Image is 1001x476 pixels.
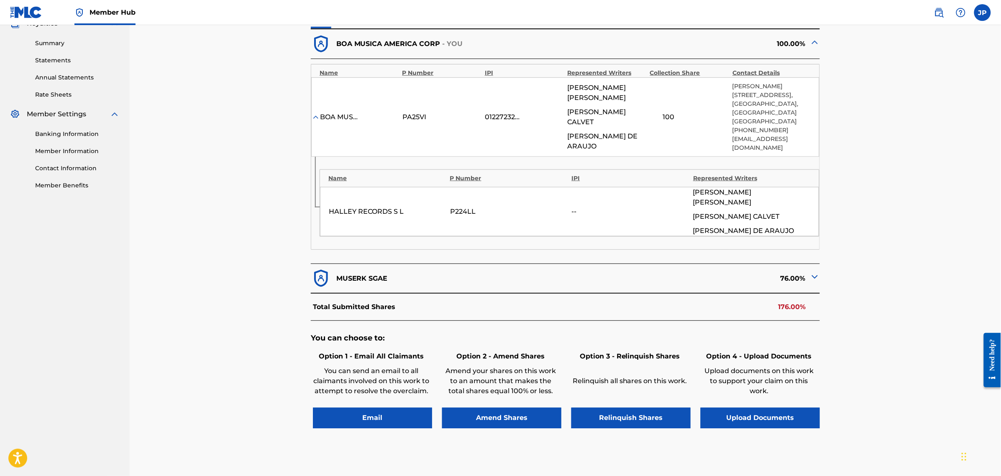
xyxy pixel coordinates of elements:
span: [PERSON_NAME] CALVET [693,212,780,222]
p: [PERSON_NAME] [732,82,811,91]
div: Name [320,69,398,77]
p: [GEOGRAPHIC_DATA], [GEOGRAPHIC_DATA] [732,100,811,117]
div: HALLEY RECORDS S L [329,207,446,217]
a: Summary [35,39,120,48]
iframe: Resource Center [978,327,1001,394]
h6: Option 3 - Relinquish Shares [571,351,689,361]
p: You can send an email to all claimants involved on this work to attempt to resolve the overclaim. [313,366,430,396]
p: Relinquish all shares on this work. [571,376,689,386]
span: [PERSON_NAME] DE ARAUJO [568,131,646,151]
img: expand-cell-toggle [810,37,820,47]
div: P Number [450,174,568,183]
span: [PERSON_NAME] DE ARAUJO [693,226,794,236]
div: Arrastrar [962,444,967,469]
div: Widget de chat [959,436,1001,476]
div: IPI [572,174,689,183]
button: Relinquish Shares [571,408,691,429]
a: Banking Information [35,130,120,138]
a: Statements [35,56,120,65]
a: Contact Information [35,164,120,173]
img: help [956,8,966,18]
p: [EMAIL_ADDRESS][DOMAIN_NAME] [732,135,811,152]
img: Top Rightsholder [74,8,84,18]
div: P Number [402,69,481,77]
a: Member Benefits [35,181,120,190]
img: search [934,8,944,18]
div: User Menu [974,4,991,21]
img: dfb38c8551f6dcc1ac04.svg [311,268,331,289]
span: [PERSON_NAME] [PERSON_NAME] [693,187,810,207]
span: [PERSON_NAME] [PERSON_NAME] [568,83,646,103]
div: Represented Writers [693,174,811,183]
a: Annual Statements [35,73,120,82]
img: MLC Logo [10,6,42,18]
button: Email [313,408,432,429]
span: [PERSON_NAME] CALVET [568,107,646,127]
iframe: Chat Widget [959,436,1001,476]
img: expand-cell-toggle [810,272,820,282]
p: Total Submitted Shares [313,302,395,312]
h6: Option 2 - Amend Shares [442,351,559,361]
p: BOA MUSICA AMERICA CORP [336,39,440,49]
button: Amend Shares [442,408,561,429]
h6: Option 1 - Email All Claimants [313,351,430,361]
img: expand-cell-toggle [312,113,320,121]
h6: Option 4 - Upload Documents [701,351,818,361]
div: Contact Details [732,69,811,77]
a: Public Search [931,4,947,21]
img: expand [110,109,120,119]
p: [PHONE_NUMBER] [732,126,811,135]
span: Member Hub [90,8,136,17]
p: [STREET_ADDRESS], [732,91,811,100]
img: dfb38c8551f6dcc1ac04.svg [311,34,331,54]
div: Represented Writers [568,69,646,77]
div: Name [328,174,446,183]
p: Amend your shares on this work to an amount that makes the total shares equal 100% or less. [442,366,559,396]
div: 76.00% [566,268,820,289]
span: Member Settings [27,109,86,119]
p: - YOU [443,39,463,49]
p: Upload documents on this work to support your claim on this work. [701,366,818,396]
a: Member Information [35,147,120,156]
p: [GEOGRAPHIC_DATA] [732,117,811,126]
div: Help [952,4,969,21]
p: MUSERK SGAE [336,274,388,284]
div: IPI [485,69,563,77]
div: Collection Share [650,69,728,77]
button: Upload Documents [701,408,820,429]
p: 176.00% [778,302,806,312]
div: -- [572,207,689,217]
div: P224LL [450,207,567,217]
a: Rate Sheets [35,90,120,99]
h5: You can choose to: [311,333,820,343]
img: Member Settings [10,109,20,119]
div: 100.00% [566,34,820,54]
